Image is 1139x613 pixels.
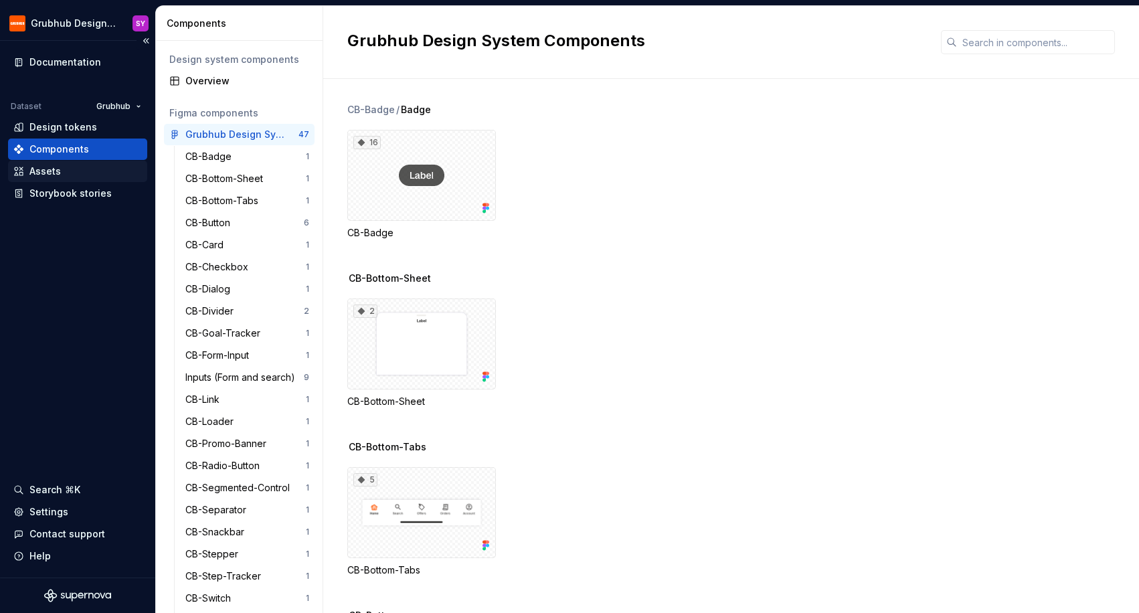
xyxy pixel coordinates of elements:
div: CB-Badge [185,150,237,163]
div: 5CB-Bottom-Tabs [347,467,496,577]
div: CB-Bottom-Sheet [185,172,268,185]
div: 1 [306,195,309,206]
a: CB-Switch1 [180,588,315,609]
div: 1 [306,438,309,449]
div: CB-Form-Input [185,349,254,362]
img: 4e8d6f31-f5cf-47b4-89aa-e4dec1dc0822.png [9,15,25,31]
a: CB-Form-Input1 [180,345,315,366]
div: CB-Dialog [185,282,236,296]
div: 1 [306,549,309,559]
span: Grubhub [96,101,130,112]
div: CB-Step-Tracker [185,570,266,583]
a: CB-Link1 [180,389,315,410]
div: 1 [306,593,309,604]
a: Assets [8,161,147,182]
button: Grubhub [90,97,147,116]
div: Help [29,549,51,563]
div: 1 [306,350,309,361]
a: CB-Radio-Button1 [180,455,315,476]
input: Search in components... [957,30,1115,54]
div: 1 [306,571,309,582]
div: Documentation [29,56,101,69]
a: CB-Segmented-Control1 [180,477,315,499]
a: CB-Badge1 [180,146,315,167]
a: Storybook stories [8,183,147,204]
div: Overview [185,74,309,88]
div: Inputs (Form and search) [185,371,300,384]
div: 9 [304,372,309,383]
div: 6 [304,217,309,228]
div: Storybook stories [29,187,112,200]
div: 1 [306,328,309,339]
a: Settings [8,501,147,523]
div: CB-Bottom-Tabs [185,194,264,207]
a: CB-Dialog1 [180,278,315,300]
div: 1 [306,240,309,250]
span: Badge [401,103,431,116]
div: 2CB-Bottom-Sheet [347,298,496,408]
div: 47 [298,129,309,140]
div: 1 [306,173,309,184]
svg: Supernova Logo [44,589,111,602]
a: CB-Button6 [180,212,315,234]
div: CB-Stepper [185,547,244,561]
div: 2 [304,306,309,317]
div: Components [29,143,89,156]
div: CB-Promo-Banner [185,437,272,450]
a: Inputs (Form and search)9 [180,367,315,388]
div: CB-Loader [185,415,239,428]
a: CB-Bottom-Tabs1 [180,190,315,211]
div: Settings [29,505,68,519]
div: CB-Snackbar [185,525,250,539]
button: Search ⌘K [8,479,147,501]
span: CB-Bottom-Sheet [349,272,431,285]
div: CB-Badge [347,103,395,116]
a: Documentation [8,52,147,73]
div: 16CB-Badge [347,130,496,240]
a: CB-Step-Tracker1 [180,565,315,587]
div: CB-Bottom-Sheet [347,395,496,408]
div: CB-Switch [185,592,236,605]
div: CB-Checkbox [185,260,254,274]
div: CB-Badge [347,226,496,240]
div: 5 [353,473,377,487]
a: Grubhub Design System Components47 [164,124,315,145]
div: 1 [306,505,309,515]
button: Grubhub Design SystemSY [3,9,153,37]
div: CB-Segmented-Control [185,481,295,495]
div: 1 [306,483,309,493]
a: Design tokens [8,116,147,138]
h2: Grubhub Design System Components [347,30,925,52]
div: Search ⌘K [29,483,80,497]
a: CB-Divider2 [180,300,315,322]
a: CB-Loader1 [180,411,315,432]
div: SY [136,18,145,29]
span: CB-Bottom-Tabs [349,440,426,454]
div: Dataset [11,101,41,112]
a: CB-Snackbar1 [180,521,315,543]
div: 1 [306,394,309,405]
button: Collapse sidebar [137,31,155,50]
a: CB-Bottom-Sheet1 [180,168,315,189]
div: 1 [306,262,309,272]
div: CB-Card [185,238,229,252]
div: 1 [306,284,309,294]
a: CB-Goal-Tracker1 [180,323,315,344]
span: / [396,103,400,116]
button: Contact support [8,523,147,545]
div: CB-Bottom-Tabs [347,563,496,577]
a: CB-Card1 [180,234,315,256]
a: CB-Promo-Banner1 [180,433,315,454]
div: CB-Radio-Button [185,459,265,472]
a: CB-Checkbox1 [180,256,315,278]
div: Grubhub Design System [31,17,116,30]
div: Figma components [169,106,309,120]
div: CB-Button [185,216,236,230]
div: 1 [306,151,309,162]
a: Components [8,139,147,160]
div: CB-Goal-Tracker [185,327,266,340]
div: 1 [306,527,309,537]
div: CB-Separator [185,503,252,517]
div: Contact support [29,527,105,541]
div: Design tokens [29,120,97,134]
